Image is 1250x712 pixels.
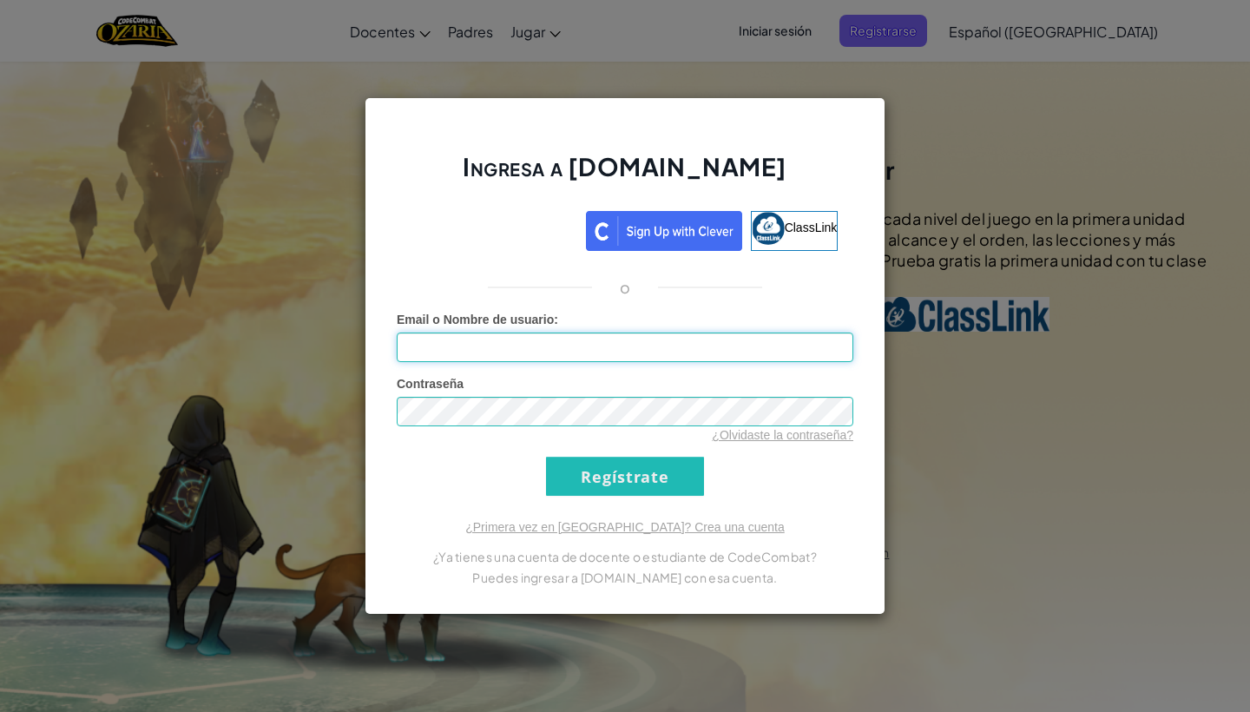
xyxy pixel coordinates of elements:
[546,457,704,496] input: Regístrate
[397,546,853,567] p: ¿Ya tienes una cuenta de docente o estudiante de CodeCombat?
[412,209,577,247] div: Acceder con Google. Se abre en una pestaña nueva
[397,377,464,391] span: Contraseña
[397,567,853,588] p: Puedes ingresar a [DOMAIN_NAME] con esa cuenta.
[404,209,586,247] iframe: Botón de Acceder con Google
[752,212,785,245] img: classlink-logo-small.png
[712,428,853,442] a: ¿Olvidaste la contraseña?
[465,520,785,534] a: ¿Primera vez en [GEOGRAPHIC_DATA]? Crea una cuenta
[586,211,742,251] img: clever_sso_button@2x.png
[397,150,853,201] h2: Ingresa a [DOMAIN_NAME]
[412,211,577,251] a: Acceder con Google. Se abre en una pestaña nueva
[620,277,630,298] p: o
[397,313,554,326] span: Email o Nombre de usuario
[397,311,558,328] label: :
[785,221,838,234] span: ClassLink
